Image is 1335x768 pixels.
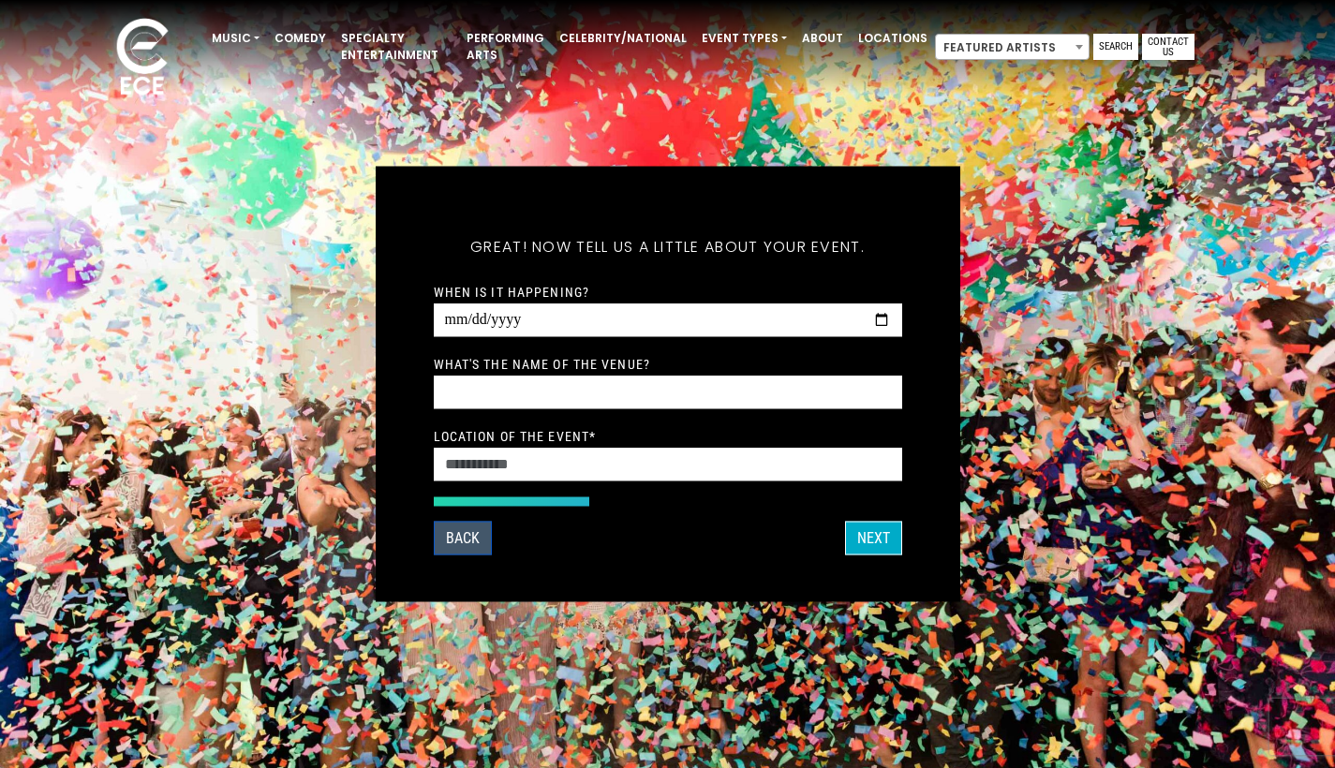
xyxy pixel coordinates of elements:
[794,22,851,54] a: About
[434,356,650,373] label: What's the name of the venue?
[204,22,267,54] a: Music
[1142,34,1194,60] a: Contact Us
[935,34,1090,60] span: Featured Artists
[434,428,597,445] label: Location of the event
[459,22,552,71] a: Performing Arts
[1093,34,1138,60] a: Search
[434,522,492,555] button: Back
[267,22,334,54] a: Comedy
[694,22,794,54] a: Event Types
[334,22,459,71] a: Specialty Entertainment
[845,522,902,555] button: Next
[96,13,189,104] img: ece_new_logo_whitev2-1.png
[552,22,694,54] a: Celebrity/National
[936,35,1089,61] span: Featured Artists
[434,284,590,301] label: When is it happening?
[851,22,935,54] a: Locations
[434,214,902,281] h5: Great! Now tell us a little about your event.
